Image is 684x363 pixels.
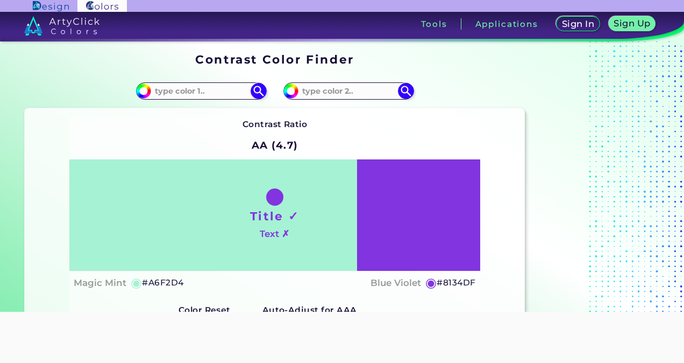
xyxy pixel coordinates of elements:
a: Sign Up [610,17,654,31]
strong: Color Reset [179,305,231,315]
h1: Contrast Color Finder [195,51,354,67]
h5: Sign In [563,20,594,28]
iframe: Advertisement [529,48,664,358]
img: logo_artyclick_colors_white.svg [24,16,100,36]
input: type color 1.. [151,83,251,98]
h5: Sign Up [615,19,650,27]
input: type color 2.. [298,83,398,98]
h5: #A6F2D4 [142,276,183,290]
h5: ◉ [425,276,437,289]
h5: ◉ [131,276,142,289]
h3: Applications [475,20,538,28]
img: ArtyClick Design logo [33,1,69,11]
h3: Tools [421,20,447,28]
h2: AA (4.7) [247,134,303,157]
h4: Text ✗ [260,226,289,242]
strong: Contrast Ratio [243,119,308,129]
h1: Title ✓ [250,208,300,224]
h4: Blue Violet [370,275,421,291]
a: Sign In [558,17,599,31]
img: icon search [398,83,414,99]
iframe: Advertisement [146,312,538,360]
h4: Magic Mint [74,275,126,291]
strong: Auto-Adjust for AAA [262,305,357,315]
h5: #8134DF [437,276,475,290]
img: icon search [251,83,267,99]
